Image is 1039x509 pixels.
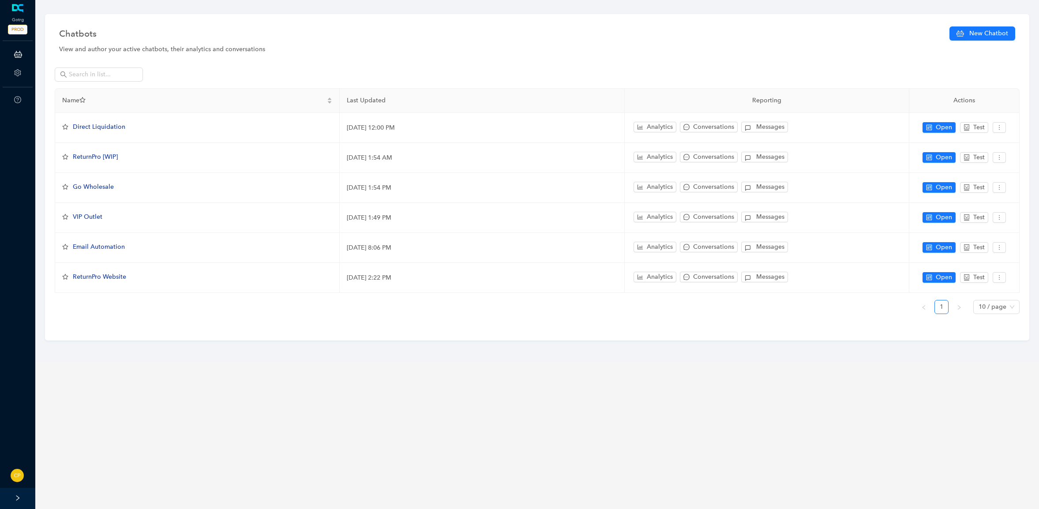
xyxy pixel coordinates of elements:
[637,124,643,130] span: bar-chart
[340,113,624,143] td: [DATE] 12:00 PM
[14,96,21,103] span: question-circle
[647,182,673,192] span: Analytics
[741,152,788,162] button: Messages
[973,213,985,222] span: Test
[683,214,690,220] span: message
[909,89,1020,113] th: Actions
[62,124,68,130] span: star
[680,272,738,282] button: messageConversations
[340,203,624,233] td: [DATE] 1:49 PM
[921,305,926,310] span: left
[340,233,624,263] td: [DATE] 8:06 PM
[949,26,1015,41] button: New Chatbot
[693,242,734,252] span: Conversations
[960,152,988,163] button: robotTest
[756,272,784,282] span: Messages
[952,300,966,314] li: Next Page
[693,212,734,222] span: Conversations
[680,182,738,192] button: messageConversations
[926,274,932,281] span: control
[960,242,988,253] button: robotTest
[926,124,932,131] span: control
[634,242,676,252] button: bar-chartAnalytics
[680,152,738,162] button: messageConversations
[683,124,690,130] span: message
[741,182,788,192] button: Messages
[73,123,125,131] span: Direct Liquidation
[960,272,988,283] button: robotTest
[964,124,970,131] span: robot
[973,243,985,252] span: Test
[634,182,676,192] button: bar-chartAnalytics
[647,212,673,222] span: Analytics
[964,244,970,251] span: robot
[637,244,643,250] span: bar-chart
[59,26,97,41] span: Chatbots
[634,152,676,162] button: bar-chartAnalytics
[964,184,970,191] span: robot
[637,274,643,280] span: bar-chart
[996,214,1002,221] span: more
[917,300,931,314] li: Previous Page
[634,272,676,282] button: bar-chartAnalytics
[683,274,690,280] span: message
[960,122,988,133] button: robotTest
[340,143,624,173] td: [DATE] 1:54 AM
[73,153,118,161] span: ReturnPro [WIP]
[693,152,734,162] span: Conversations
[926,244,932,251] span: control
[926,154,932,161] span: control
[935,300,948,314] a: 1
[741,212,788,222] button: Messages
[756,152,784,162] span: Messages
[936,153,952,162] span: Open
[756,242,784,252] span: Messages
[923,122,956,133] button: controlOpen
[647,272,673,282] span: Analytics
[634,122,676,132] button: bar-chartAnalytics
[637,184,643,190] span: bar-chart
[952,300,966,314] button: right
[926,184,932,191] span: control
[923,152,956,163] button: controlOpen
[993,272,1006,283] button: more
[741,242,788,252] button: Messages
[79,97,86,103] span: star
[960,182,988,193] button: robotTest
[11,469,24,482] img: 21f217988a0f5b96acbb0cebf51c0e83
[73,213,102,221] span: VIP Outlet
[923,182,956,193] button: controlOpen
[936,183,952,192] span: Open
[993,242,1006,253] button: more
[996,154,1002,161] span: more
[923,212,956,223] button: controlOpen
[956,305,962,310] span: right
[680,242,738,252] button: messageConversations
[993,152,1006,163] button: more
[693,182,734,192] span: Conversations
[637,154,643,160] span: bar-chart
[964,154,970,161] span: robot
[680,212,738,222] button: messageConversations
[996,124,1002,131] span: more
[973,300,1020,314] div: Page Size
[936,273,952,282] span: Open
[969,29,1008,38] span: New Chatbot
[993,212,1006,223] button: more
[756,122,784,132] span: Messages
[340,89,624,113] th: Last Updated
[69,70,131,79] input: Search in list...
[647,122,673,132] span: Analytics
[693,122,734,132] span: Conversations
[680,122,738,132] button: messageConversations
[973,273,985,282] span: Test
[62,274,68,280] span: star
[340,263,624,293] td: [DATE] 2:22 PM
[973,153,985,162] span: Test
[62,244,68,250] span: star
[923,242,956,253] button: controlOpen
[964,214,970,221] span: robot
[647,152,673,162] span: Analytics
[996,244,1002,251] span: more
[741,122,788,132] button: Messages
